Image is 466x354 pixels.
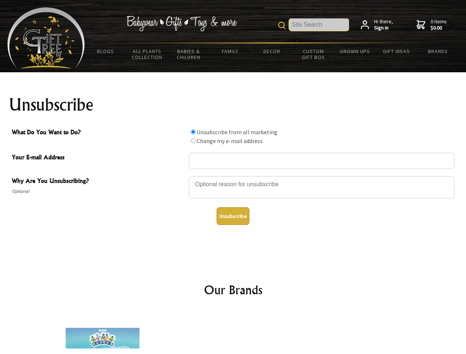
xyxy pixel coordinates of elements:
[7,7,85,69] img: Babyware - Gifts - Toys and more...
[417,44,459,59] a: Brands
[12,187,185,196] span: Optional
[293,44,334,65] a: Custom Gift Box
[168,44,210,65] a: Babies & Children
[376,44,417,59] a: Gift Ideas
[374,25,393,31] strong: Sign in
[431,18,447,31] span: 0 items
[189,153,455,169] input: Your E-mail Address
[12,128,185,138] span: What Do You Want to Do?
[361,18,393,31] a: Hi there,Sign in
[9,96,458,114] h1: Unsubscribe
[217,207,249,225] button: Unsubscribe
[85,44,127,59] a: BLOGS
[191,129,196,134] input: What Do You Want to Do?
[334,44,376,59] a: Grown Ups
[127,44,168,65] a: All Plants Collection
[251,44,293,59] a: Decor
[289,18,349,31] input: Site Search
[417,18,447,31] a: 0 items$0.00
[197,128,277,136] label: Unsubscribe from all marketing
[197,137,263,145] label: Change my e-mail address
[189,176,455,198] textarea: Why Are You Unsubscribing?
[15,281,452,299] h2: Our Brands
[12,176,185,187] span: Why Are You Unsubscribing?
[431,25,447,31] strong: $0.00
[278,22,286,29] img: product search
[210,44,251,59] a: Family
[191,138,196,143] input: What Do You Want to Do?
[12,153,185,163] span: Your E-mail Address
[374,18,393,31] span: Hi there,
[126,16,237,31] img: Babywear - Gifts - Toys & more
